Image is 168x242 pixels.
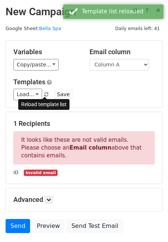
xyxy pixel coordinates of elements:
[13,196,155,204] h5: Advanced
[13,78,45,86] a: Templates
[82,7,161,16] div: Template list reloaded
[67,219,123,233] a: Send Test Email
[13,89,42,100] a: Load...
[24,170,57,176] small: Invalid email
[113,26,162,31] a: Daily emails left: 41
[90,48,155,56] h5: Email column
[70,144,112,151] strong: Email column
[32,219,65,233] a: Preview
[13,59,59,71] a: Copy/paste...
[13,120,155,128] h5: 1 Recipients
[131,206,168,242] div: 聊天小组件
[6,26,61,31] small: Google Sheet:
[18,99,70,110] div: Reload template list
[6,6,162,18] h2: New Campaign
[6,219,30,233] a: Send
[13,170,19,175] small: ID
[54,89,73,100] button: Save
[13,48,78,56] h5: Variables
[131,206,168,242] iframe: Chat Widget
[13,131,155,164] p: It looks like these are not valid emails. Please choose an above that contains emails.
[113,24,162,33] span: Daily emails left: 41
[39,26,61,31] a: Bella Spa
